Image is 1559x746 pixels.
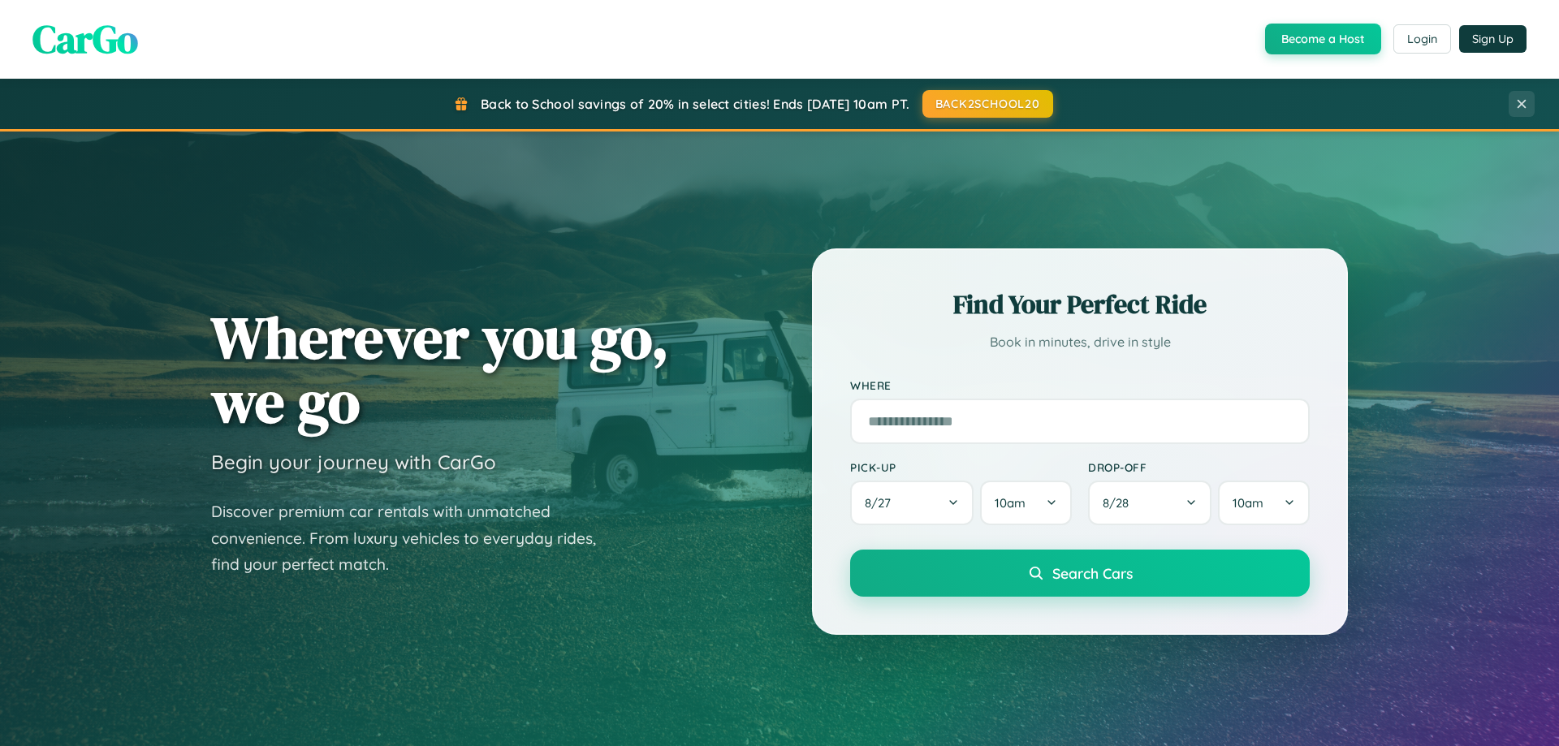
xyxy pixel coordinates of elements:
span: 10am [995,495,1026,511]
button: Sign Up [1459,25,1527,53]
button: Search Cars [850,550,1310,597]
label: Drop-off [1088,460,1310,474]
span: 8 / 27 [865,495,899,511]
span: 10am [1233,495,1263,511]
button: 8/27 [850,481,974,525]
span: 8 / 28 [1103,495,1137,511]
button: Login [1393,24,1451,54]
p: Book in minutes, drive in style [850,330,1310,354]
button: 10am [1218,481,1310,525]
span: Back to School savings of 20% in select cities! Ends [DATE] 10am PT. [481,96,909,112]
h2: Find Your Perfect Ride [850,287,1310,322]
h1: Wherever you go, we go [211,305,669,433]
button: BACK2SCHOOL20 [922,90,1053,118]
h3: Begin your journey with CarGo [211,450,496,474]
label: Where [850,378,1310,392]
span: CarGo [32,12,138,66]
p: Discover premium car rentals with unmatched convenience. From luxury vehicles to everyday rides, ... [211,498,617,578]
button: Become a Host [1265,24,1381,54]
label: Pick-up [850,460,1072,474]
button: 8/28 [1088,481,1211,525]
button: 10am [980,481,1072,525]
span: Search Cars [1052,564,1133,582]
